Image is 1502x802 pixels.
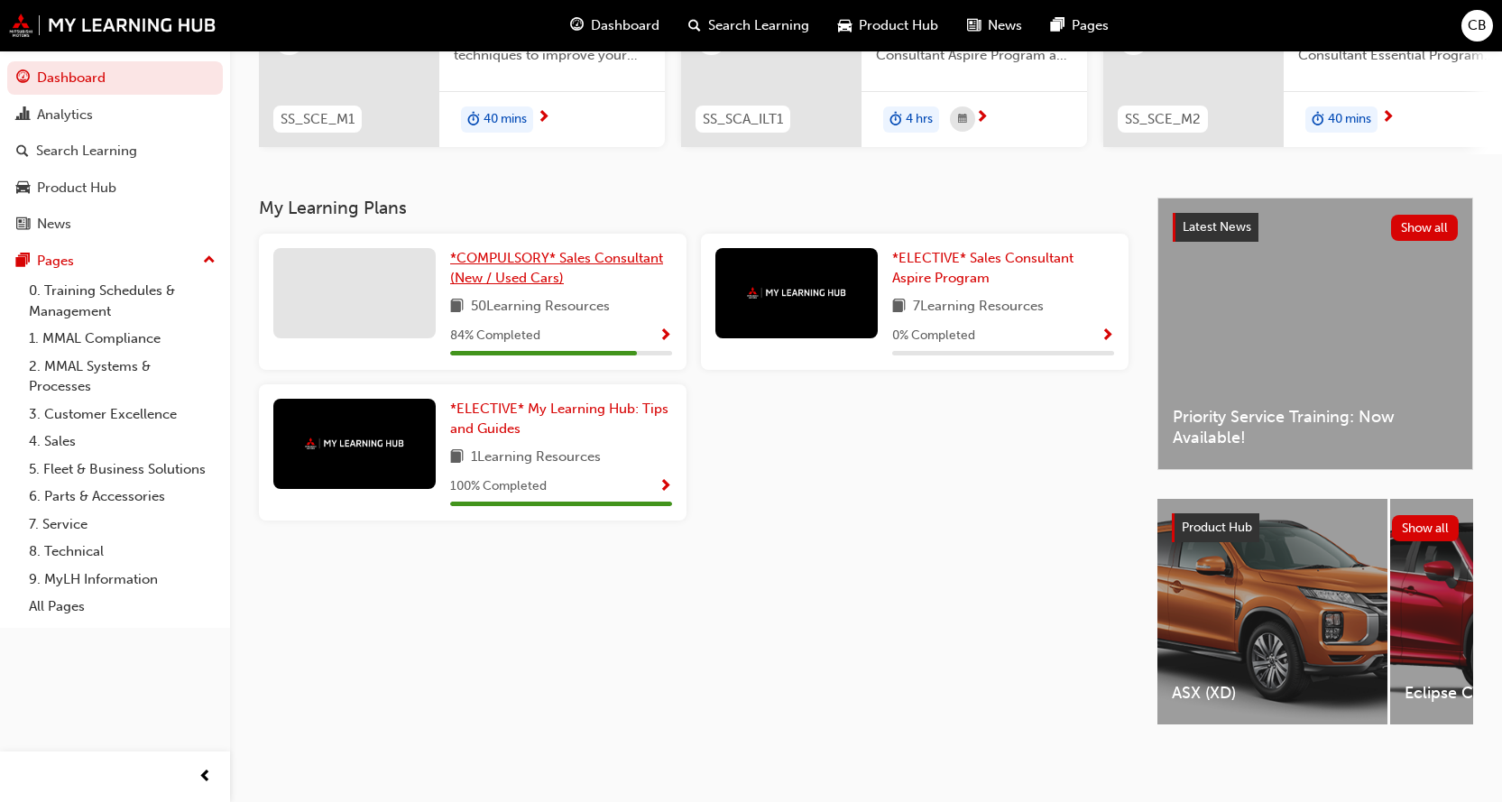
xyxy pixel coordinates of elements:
[37,105,93,125] div: Analytics
[1381,110,1395,126] span: next-icon
[747,287,846,299] img: mmal
[1051,14,1064,37] span: pages-icon
[913,296,1044,318] span: 7 Learning Resources
[7,207,223,241] a: News
[37,251,74,272] div: Pages
[22,325,223,353] a: 1. MMAL Compliance
[450,248,672,289] a: *COMPULSORY* Sales Consultant (New / Used Cars)
[22,593,223,621] a: All Pages
[1468,15,1487,36] span: CB
[7,98,223,132] a: Analytics
[203,249,216,272] span: up-icon
[16,143,29,160] span: search-icon
[1391,215,1459,241] button: Show all
[16,107,30,124] span: chart-icon
[259,198,1129,218] h3: My Learning Plans
[7,244,223,278] button: Pages
[591,15,659,36] span: Dashboard
[7,61,223,95] a: Dashboard
[22,428,223,456] a: 4. Sales
[659,328,672,345] span: Show Progress
[570,14,584,37] span: guage-icon
[859,15,938,36] span: Product Hub
[450,250,663,287] span: *COMPULSORY* Sales Consultant (New / Used Cars)
[659,479,672,495] span: Show Progress
[1461,10,1493,41] button: CB
[484,109,527,130] span: 40 mins
[556,7,674,44] a: guage-iconDashboard
[824,7,953,44] a: car-iconProduct Hub
[7,134,223,168] a: Search Learning
[1173,407,1458,447] span: Priority Service Training: Now Available!
[1101,325,1114,347] button: Show Progress
[958,108,967,131] span: calendar-icon
[281,109,355,130] span: SS_SCE_M1
[305,438,404,449] img: mmal
[22,456,223,484] a: 5. Fleet & Business Solutions
[838,14,852,37] span: car-icon
[975,110,989,126] span: next-icon
[1312,108,1324,132] span: duration-icon
[450,326,540,346] span: 84 % Completed
[1125,109,1201,130] span: SS_SCE_M2
[708,15,809,36] span: Search Learning
[892,296,906,318] span: book-icon
[674,7,824,44] a: search-iconSearch Learning
[988,15,1022,36] span: News
[1173,213,1458,242] a: Latest NewsShow all
[1182,520,1252,535] span: Product Hub
[450,296,464,318] span: book-icon
[1072,15,1109,36] span: Pages
[7,58,223,244] button: DashboardAnalyticsSearch LearningProduct HubNews
[9,14,217,37] img: mmal
[1183,219,1251,235] span: Latest News
[1328,109,1371,130] span: 40 mins
[22,538,223,566] a: 8. Technical
[22,566,223,594] a: 9. MyLH Information
[892,326,975,346] span: 0 % Completed
[22,277,223,325] a: 0. Training Schedules & Management
[16,254,30,270] span: pages-icon
[16,70,30,87] span: guage-icon
[892,250,1074,287] span: *ELECTIVE* Sales Consultant Aspire Program
[889,108,902,132] span: duration-icon
[22,511,223,539] a: 7. Service
[1157,198,1473,470] a: Latest NewsShow allPriority Service Training: Now Available!
[703,109,783,130] span: SS_SCA_ILT1
[7,171,223,205] a: Product Hub
[1037,7,1123,44] a: pages-iconPages
[22,353,223,401] a: 2. MMAL Systems & Processes
[1172,513,1459,542] a: Product HubShow all
[688,14,701,37] span: search-icon
[450,401,668,438] span: *ELECTIVE* My Learning Hub: Tips and Guides
[659,325,672,347] button: Show Progress
[537,110,550,126] span: next-icon
[16,217,30,233] span: news-icon
[471,447,601,469] span: 1 Learning Resources
[37,178,116,198] div: Product Hub
[22,483,223,511] a: 6. Parts & Accessories
[906,109,933,130] span: 4 hrs
[471,296,610,318] span: 50 Learning Resources
[892,248,1114,289] a: *ELECTIVE* Sales Consultant Aspire Program
[16,180,30,197] span: car-icon
[467,108,480,132] span: duration-icon
[953,7,1037,44] a: news-iconNews
[450,476,547,497] span: 100 % Completed
[1392,515,1460,541] button: Show all
[450,399,672,439] a: *ELECTIVE* My Learning Hub: Tips and Guides
[1101,328,1114,345] span: Show Progress
[967,14,981,37] span: news-icon
[450,447,464,469] span: book-icon
[22,401,223,429] a: 3. Customer Excellence
[1157,499,1387,724] a: ASX (XD)
[36,141,137,161] div: Search Learning
[198,766,212,788] span: prev-icon
[37,214,71,235] div: News
[659,475,672,498] button: Show Progress
[1172,683,1373,704] span: ASX (XD)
